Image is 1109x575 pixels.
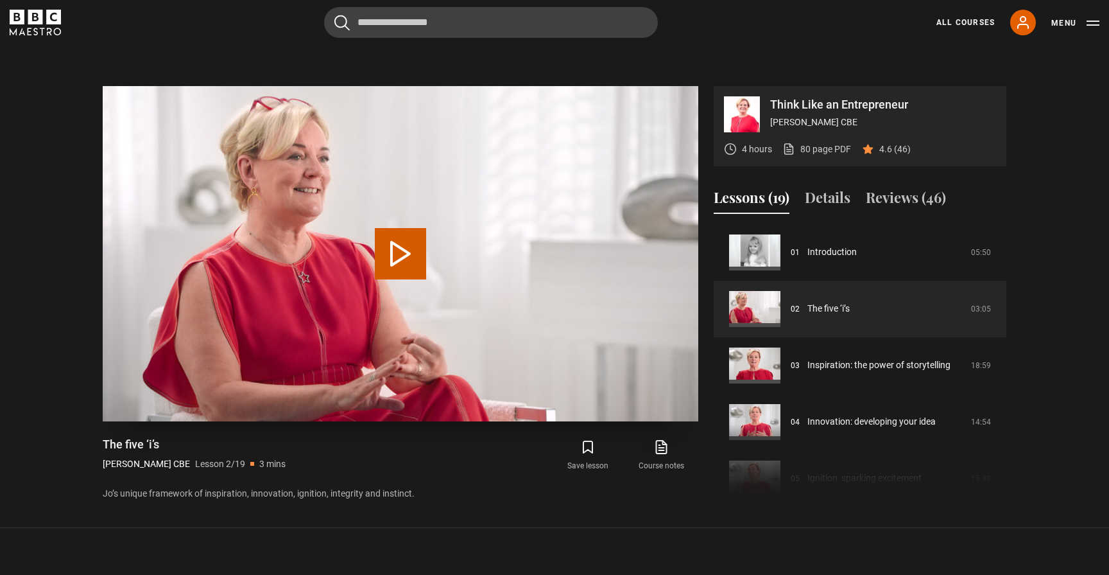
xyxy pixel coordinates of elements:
[879,143,911,156] p: 4.6 (46)
[103,457,190,471] p: [PERSON_NAME] CBE
[324,7,658,38] input: Search
[807,415,936,429] a: Innovation: developing your idea
[714,187,789,214] button: Lessons (19)
[551,437,624,474] button: Save lesson
[936,17,995,28] a: All Courses
[782,143,851,156] a: 80 page PDF
[807,358,950,372] a: Inspiration: the power of storytelling
[805,187,850,214] button: Details
[195,457,245,471] p: Lesson 2/19
[103,437,286,452] h1: The five ‘i’s
[807,245,857,259] a: Introduction
[375,228,426,279] button: Play Lesson The five ‘i’s
[1051,17,1099,30] button: Toggle navigation
[625,437,698,474] a: Course notes
[334,15,350,31] button: Submit the search query
[742,143,772,156] p: 4 hours
[10,10,61,35] svg: BBC Maestro
[103,487,698,500] p: Jo’s unique framework of inspiration, innovation, ignition, integrity and instinct.
[259,457,286,471] p: 3 mins
[866,187,946,214] button: Reviews (46)
[103,86,698,421] video-js: Video Player
[807,302,850,315] a: The five ‘i’s
[770,116,996,129] p: [PERSON_NAME] CBE
[770,99,996,111] p: Think Like an Entrepreneur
